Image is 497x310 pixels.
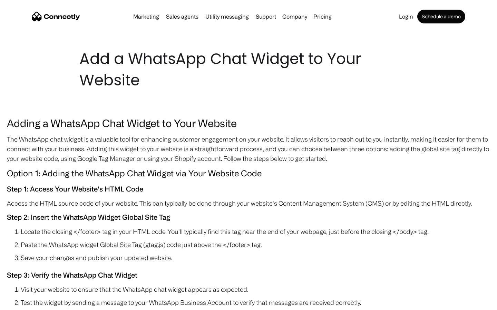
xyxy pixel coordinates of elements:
[21,227,490,236] li: Locate the closing </footer> tag in your HTML code. You'll typically find this tag near the end o...
[130,14,162,19] a: Marketing
[21,298,490,307] li: Test the widget by sending a message to your WhatsApp Business Account to verify that messages ar...
[253,14,279,19] a: Support
[79,48,418,91] h1: Add a WhatsApp Chat Widget to Your Website
[163,14,201,19] a: Sales agents
[21,253,490,262] li: Save your changes and publish your updated website.
[7,298,41,308] aside: Language selected: English
[7,167,490,180] h4: Option 1: Adding the WhatsApp Chat Widget via Your Website Code
[7,115,490,131] h3: Adding a WhatsApp Chat Widget to Your Website
[203,14,252,19] a: Utility messaging
[311,14,334,19] a: Pricing
[396,14,416,19] a: Login
[14,298,41,308] ul: Language list
[7,269,490,281] h5: Step 3: Verify the WhatsApp Chat Widget
[417,10,465,23] a: Schedule a demo
[7,211,490,223] h5: Step 2: Insert the WhatsApp Widget Global Site Tag
[282,12,307,21] div: Company
[7,134,490,163] p: The WhatsApp chat widget is a valuable tool for enhancing customer engagement on your website. It...
[21,240,490,249] li: Paste the WhatsApp widget Global Site Tag (gtag.js) code just above the </footer> tag.
[7,198,490,208] p: Access the HTML source code of your website. This can typically be done through your website's Co...
[21,285,490,294] li: Visit your website to ensure that the WhatsApp chat widget appears as expected.
[7,183,490,195] h5: Step 1: Access Your Website's HTML Code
